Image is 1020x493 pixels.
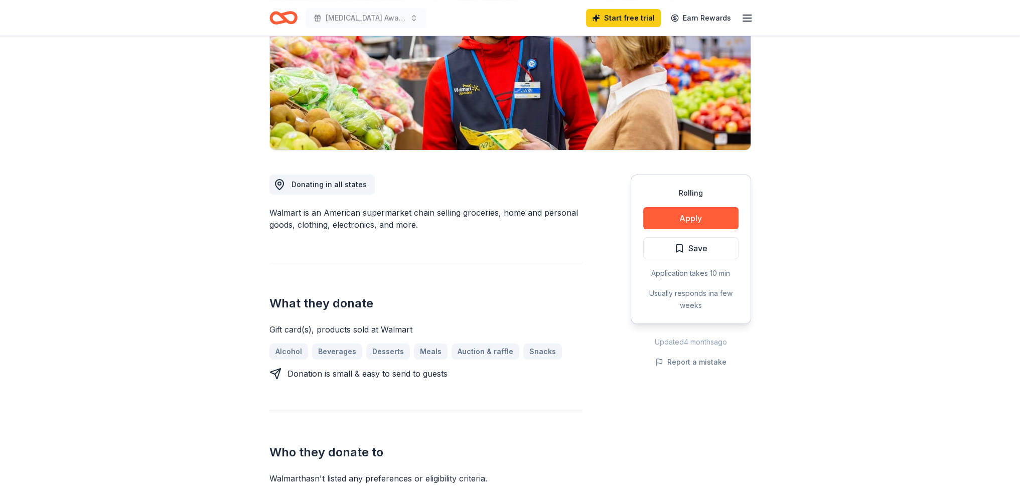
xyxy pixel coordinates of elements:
a: Earn Rewards [665,9,737,27]
div: Walmart is an American supermarket chain selling groceries, home and personal goods, clothing, el... [269,207,582,231]
span: Save [688,242,707,255]
a: Meals [414,344,448,360]
button: Apply [643,207,739,229]
div: Updated 4 months ago [631,336,751,348]
a: Auction & raffle [452,344,519,360]
div: Application takes 10 min [643,267,739,279]
button: Save [643,237,739,259]
div: Gift card(s), products sold at Walmart [269,323,582,336]
div: Donation is small & easy to send to guests [287,368,448,380]
a: Start free trial [586,9,661,27]
span: [MEDICAL_DATA] Awareness Program [326,12,406,24]
h2: Who they donate to [269,444,582,460]
a: Home [269,6,298,30]
a: Alcohol [269,344,308,360]
span: Donating in all states [292,180,367,189]
div: Walmart hasn ' t listed any preferences or eligibility criteria. [269,472,582,484]
div: Rolling [643,187,739,199]
div: Usually responds in a few weeks [643,287,739,311]
a: Beverages [312,344,362,360]
h2: What they donate [269,295,582,311]
a: Desserts [366,344,410,360]
button: Report a mistake [655,356,726,368]
a: Snacks [523,344,562,360]
button: [MEDICAL_DATA] Awareness Program [306,8,426,28]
